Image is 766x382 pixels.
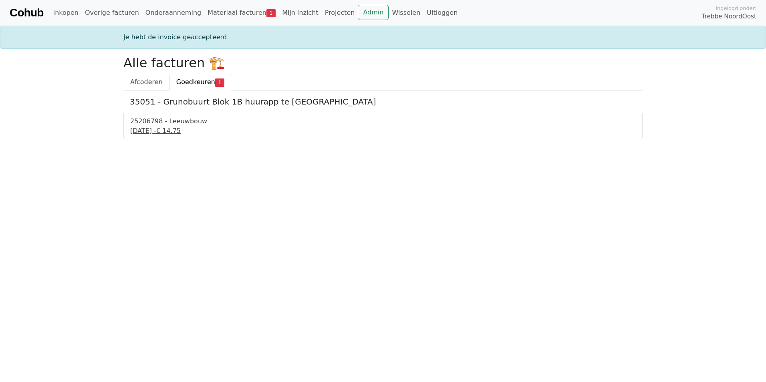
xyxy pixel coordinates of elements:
a: Mijn inzicht [279,5,322,21]
a: 25206798 - Leeuwbouw[DATE] -€ 14,75 [130,117,636,136]
span: 1 [266,9,276,17]
a: Inkopen [50,5,81,21]
a: Onderaanneming [142,5,204,21]
a: Uitloggen [423,5,461,21]
span: € 14,75 [156,127,181,135]
a: Wisselen [389,5,423,21]
a: Admin [358,5,389,20]
div: Je hebt de invoice geaccepteerd [119,32,647,42]
a: Materiaal facturen1 [204,5,279,21]
span: Afcoderen [130,78,163,86]
a: Overige facturen [82,5,142,21]
span: Ingelogd onder: [716,4,756,12]
span: 1 [215,78,224,86]
div: [DATE] - [130,126,636,136]
div: 25206798 - Leeuwbouw [130,117,636,126]
a: Goedkeuren1 [169,74,231,90]
a: Afcoderen [123,74,169,90]
h5: 35051 - Grunobuurt Blok 1B huurapp te [GEOGRAPHIC_DATA] [130,97,636,107]
h2: Alle facturen 🏗️ [123,55,643,70]
span: Trebbe NoordOost [702,12,756,21]
span: Goedkeuren [176,78,215,86]
a: Projecten [322,5,358,21]
a: Cohub [10,3,43,22]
